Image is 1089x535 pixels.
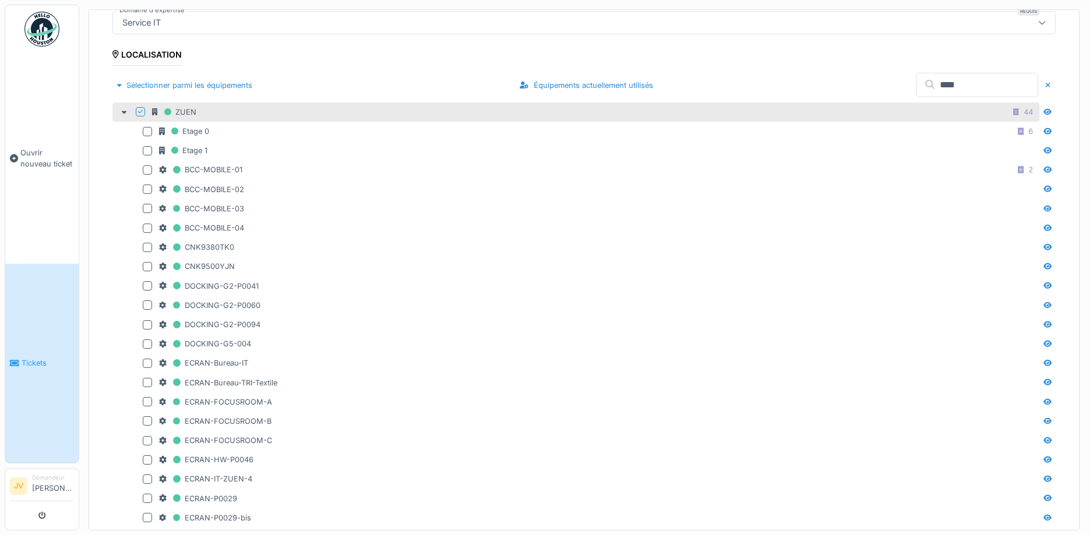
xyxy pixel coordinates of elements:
div: Service IT [118,16,165,29]
div: ECRAN-IT-ZUEN-4 [159,472,252,486]
div: ZUEN [152,105,196,119]
div: DOCKING-G2-P0094 [159,317,260,332]
div: Demandeur [32,473,74,482]
div: CNK9380TK0 [159,240,234,254]
a: Ouvrir nouveau ticket [5,53,79,264]
div: BCC-MOBILE-03 [159,201,244,216]
div: DOCKING-G2-P0060 [159,298,260,313]
a: Tickets [5,264,79,463]
div: Localisation [112,46,182,66]
div: Etage 0 [159,124,209,139]
div: Etage 1 [159,143,207,158]
div: DOCKING-G5-004 [159,336,251,351]
li: JV [10,477,27,495]
div: ECRAN-FOCUSROOM-C [159,433,272,448]
div: ECRAN-HW-P0046 [159,452,253,467]
img: Badge_color-CXgf-gQk.svg [24,12,59,47]
div: Équipements actuellement utilisés [515,77,658,93]
div: ECRAN-P0029-bis [159,511,251,525]
li: [PERSON_NAME] [32,473,74,498]
div: DOCKING-G2-P0041 [159,279,259,293]
div: ECRAN-Bureau-IT [159,356,248,370]
a: JV Demandeur[PERSON_NAME] [10,473,74,501]
div: ECRAN-FOCUSROOM-A [159,395,272,409]
div: Requis [1018,6,1039,16]
span: Tickets [22,357,74,369]
div: BCC-MOBILE-01 [159,162,242,177]
div: BCC-MOBILE-02 [159,182,244,197]
div: 2 [1028,164,1033,175]
div: 44 [1024,107,1033,118]
div: ECRAN-Bureau-TRI-Textile [159,375,277,390]
div: Sélectionner parmi les équipements [112,77,257,93]
div: ECRAN-P0029 [159,491,237,506]
div: 6 [1028,126,1033,137]
div: CNK9500YJN [159,259,235,274]
label: Domaine d'expertise [117,5,187,15]
div: ECRAN-FOCUSROOM-B [159,414,272,428]
div: BCC-MOBILE-04 [159,221,244,235]
span: Ouvrir nouveau ticket [20,147,74,169]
